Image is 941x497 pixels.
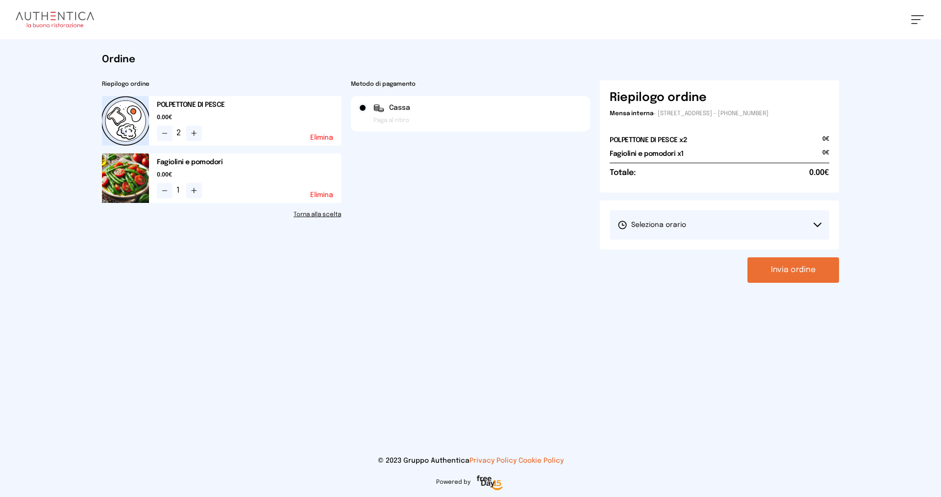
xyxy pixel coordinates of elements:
[157,171,341,179] span: 0.00€
[436,478,470,486] span: Powered by
[474,473,505,493] img: logo-freeday.3e08031.png
[373,117,409,124] span: Paga al ritiro
[470,457,517,464] a: Privacy Policy
[351,80,590,88] h2: Metodo di pagamento
[16,12,94,27] img: logo.8f33a47.png
[610,90,707,106] h6: Riepilogo ordine
[618,220,686,230] span: Seleziona orario
[310,134,333,141] button: Elimina
[610,210,829,240] button: Seleziona orario
[102,96,149,146] img: placeholder-product.5564ca1.png
[157,157,341,167] h2: Fagiolini e pomodori
[176,185,182,197] span: 1
[809,167,829,179] span: 0.00€
[389,103,410,113] span: Cassa
[102,53,839,67] h1: Ordine
[747,257,839,283] button: Invia ordine
[310,192,333,199] button: Elimina
[822,149,829,163] span: 0€
[610,149,684,159] h2: Fagiolini e pomodori x1
[102,153,149,203] img: media
[16,456,925,466] p: © 2023 Gruppo Authentica
[157,114,341,122] span: 0.00€
[610,135,687,145] h2: POLPETTONE DI PESCE x2
[519,457,564,464] a: Cookie Policy
[610,111,653,117] span: Mensa interna
[610,110,829,118] p: - [STREET_ADDRESS] - [PHONE_NUMBER]
[157,100,341,110] h2: POLPETTONE DI PESCE
[610,167,636,179] h6: Totale:
[176,127,182,139] span: 2
[822,135,829,149] span: 0€
[102,211,341,219] a: Torna alla scelta
[102,80,341,88] h2: Riepilogo ordine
